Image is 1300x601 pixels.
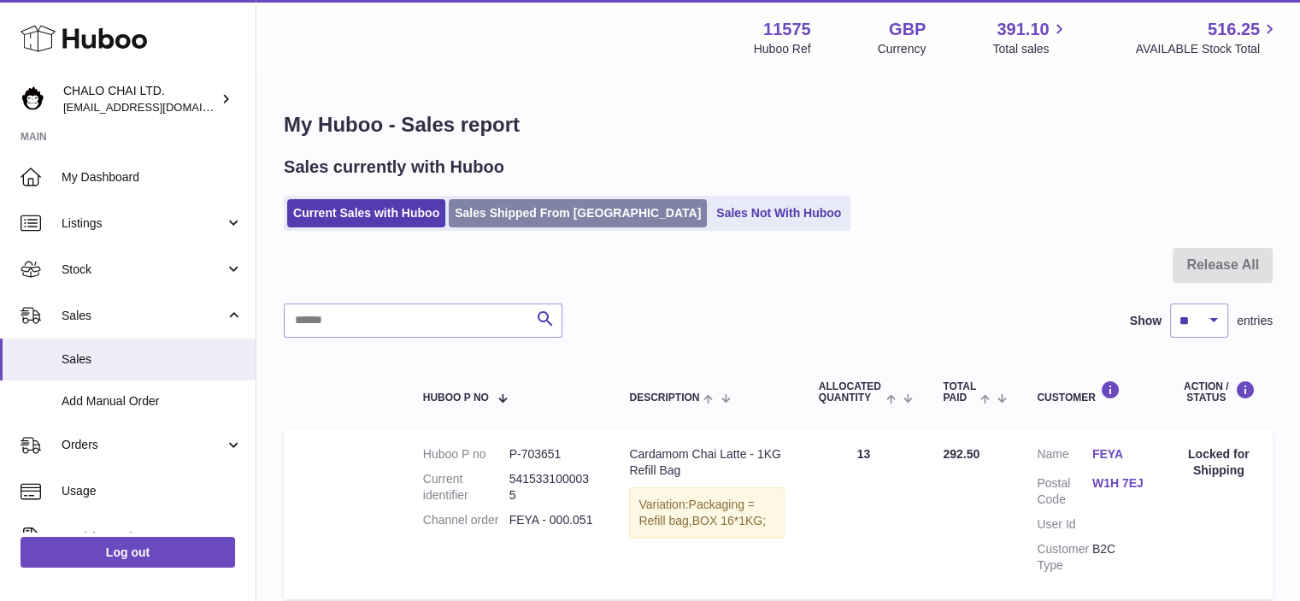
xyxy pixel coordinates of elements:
span: Add Manual Order [62,393,243,410]
a: 516.25 AVAILABLE Stock Total [1135,18,1279,57]
span: Total sales [992,41,1068,57]
dd: 5415331000035 [509,471,596,504]
a: Current Sales with Huboo [287,199,445,227]
div: Action / Status [1181,380,1256,404]
span: AVAILABLE Stock Total [1135,41,1279,57]
h1: My Huboo - Sales report [284,111,1273,138]
a: Sales Shipped From [GEOGRAPHIC_DATA] [449,199,707,227]
div: Locked for Shipping [1181,446,1256,479]
a: Sales Not With Huboo [710,199,847,227]
span: Sales [62,351,243,368]
span: Total paid [943,381,976,404]
a: W1H 7EJ [1092,475,1148,492]
h2: Sales currently with Huboo [284,156,504,179]
span: My Dashboard [62,169,243,186]
dt: Name [1037,446,1092,467]
strong: 11575 [763,18,811,41]
a: 391.10 Total sales [992,18,1068,57]
span: Packaging = Refill bag,BOX 16*1KG; [638,498,766,527]
div: Variation: [629,487,784,539]
dt: Current identifier [423,471,509,504]
dt: Postal Code [1037,475,1092,508]
div: Currency [878,41,926,57]
span: Orders [62,437,225,453]
span: 391.10 [997,18,1049,41]
span: Description [629,392,699,404]
div: Huboo Ref [754,41,811,57]
span: 516.25 [1208,18,1260,41]
a: Log out [21,537,235,568]
span: ALLOCATED Quantity [819,381,882,404]
span: Stock [62,262,225,278]
dd: FEYA - 000.051 [509,512,596,528]
img: Chalo@chalocompany.com [21,86,46,112]
dt: User Id [1037,516,1092,533]
span: Sales [62,308,225,324]
dt: Channel order [423,512,509,528]
dd: P-703651 [509,446,596,463]
span: Huboo P no [423,392,489,404]
dt: Huboo P no [423,446,509,463]
div: Customer [1037,380,1147,404]
dt: Customer Type [1037,541,1092,574]
span: 292.50 [943,447,979,461]
dd: B2C [1092,541,1148,574]
a: FEYA [1092,446,1148,463]
strong: GBP [889,18,926,41]
span: [EMAIL_ADDRESS][DOMAIN_NAME] [63,100,251,114]
td: 13 [802,429,926,598]
span: Usage [62,483,243,499]
span: Invoicing and Payments [62,529,225,545]
span: Listings [62,215,225,232]
div: CHALO CHAI LTD. [63,83,217,115]
div: Cardamom Chai Latte - 1KG Refill Bag [629,446,784,479]
label: Show [1130,313,1162,329]
span: entries [1237,313,1273,329]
